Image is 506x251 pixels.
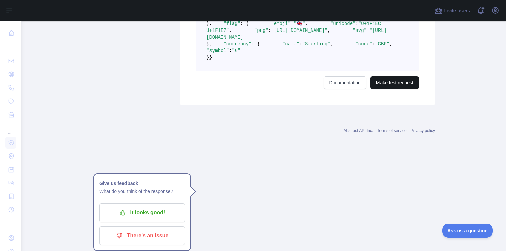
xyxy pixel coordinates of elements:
span: , [229,28,232,33]
span: : { [240,21,249,26]
span: : [291,21,293,26]
button: Make test request [370,76,419,89]
span: , [305,21,308,26]
span: }, [206,21,212,26]
span: "code" [355,41,372,47]
span: Invite users [444,7,470,15]
span: "emoji" [271,21,291,26]
span: "flag" [223,21,240,26]
span: }, [206,41,212,47]
span: : { [251,41,260,47]
span: , [389,41,392,47]
span: "svg" [353,28,367,33]
span: "[URL][DOMAIN_NAME]" [271,28,327,33]
div: ... [5,122,16,135]
span: : [299,41,302,47]
span: : [372,41,375,47]
span: : [229,48,232,53]
span: , [330,41,333,47]
span: "Sterling" [302,41,330,47]
span: : [268,28,271,33]
div: ... [5,40,16,54]
a: Privacy policy [411,128,435,133]
div: ... [5,217,16,231]
iframe: Toggle Customer Support [442,224,493,238]
span: "GBP" [375,41,389,47]
a: Abstract API Inc. [344,128,373,133]
span: "currency" [223,41,251,47]
span: "£" [232,48,240,53]
a: Terms of service [377,128,406,133]
span: "symbol" [206,48,229,53]
span: , [327,28,330,33]
span: "🇬🇧" [294,21,305,26]
span: } [209,55,212,60]
button: Invite users [433,5,471,16]
span: "name" [282,41,299,47]
a: Documentation [324,76,366,89]
span: : [367,28,369,33]
span: "png" [254,28,268,33]
span: : [356,21,358,26]
span: } [206,55,209,60]
span: "unicode" [330,21,356,26]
